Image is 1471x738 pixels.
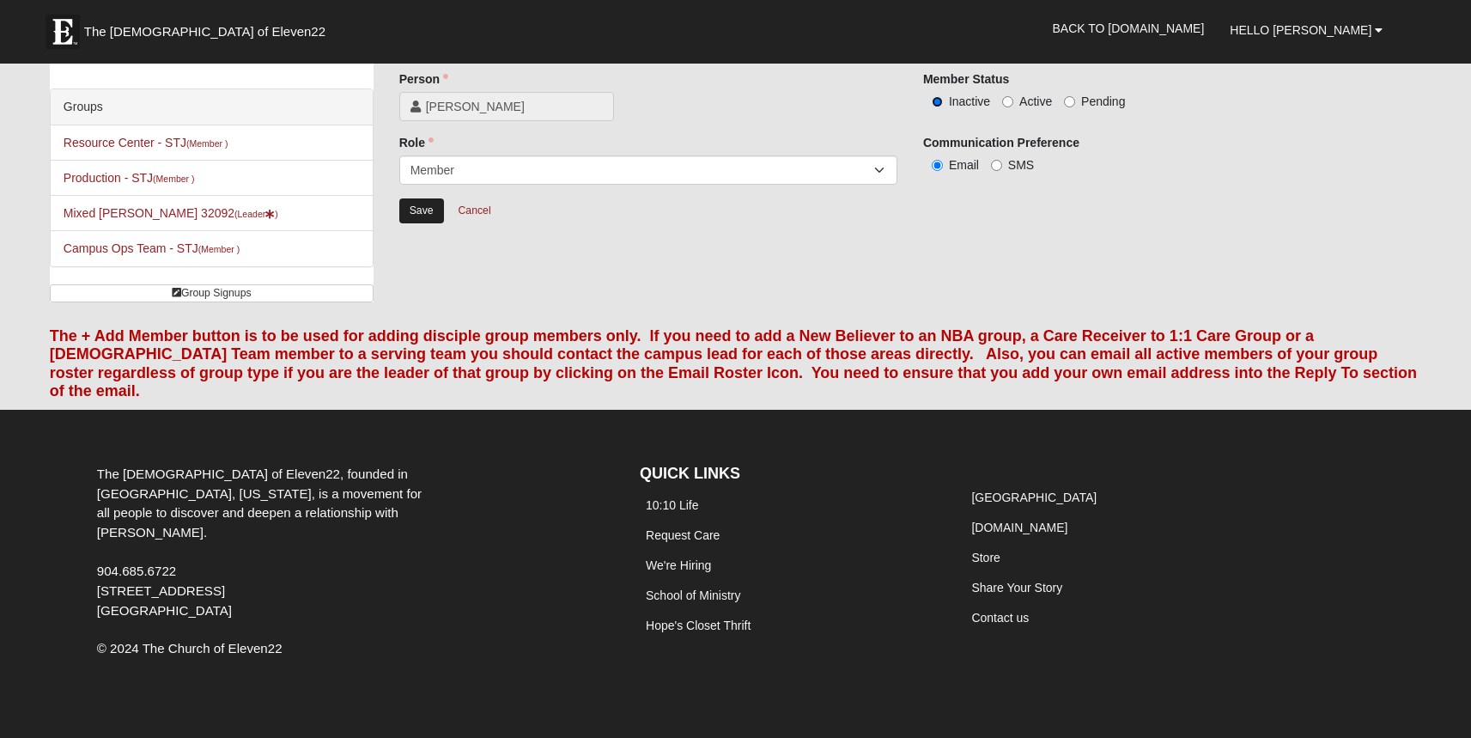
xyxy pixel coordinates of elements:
[153,174,194,184] small: (Member )
[50,284,374,302] a: Group Signups
[46,15,80,49] img: Eleven22 logo
[399,70,448,88] label: Person
[646,498,699,512] a: 10:10 Life
[1064,96,1075,107] input: Pending
[949,158,979,172] span: Email
[447,198,501,224] a: Cancel
[1039,7,1217,50] a: Back to [DOMAIN_NAME]
[64,171,195,185] a: Production - STJ(Member )
[646,528,720,542] a: Request Care
[51,89,373,125] div: Groups
[971,611,1029,625] a: Contact us
[50,327,1417,400] font: The + Add Member button is to be used for adding disciple group members only. If you need to add ...
[399,198,444,223] input: Alt+s
[84,465,447,621] div: The [DEMOGRAPHIC_DATA] of Eleven22, founded in [GEOGRAPHIC_DATA], [US_STATE], is a movement for a...
[37,6,380,49] a: The [DEMOGRAPHIC_DATA] of Eleven22
[932,96,943,107] input: Inactive
[971,551,1000,564] a: Store
[97,641,283,656] span: © 2024 The Church of Eleven22
[186,138,228,149] small: (Member )
[646,589,740,602] a: School of Ministry
[923,70,1009,88] label: Member Status
[426,98,603,115] span: [PERSON_NAME]
[991,160,1002,171] input: SMS
[1230,23,1371,37] span: Hello [PERSON_NAME]
[64,136,228,149] a: Resource Center - STJ(Member )
[1081,95,1125,108] span: Pending
[971,491,1097,504] a: [GEOGRAPHIC_DATA]
[646,619,751,632] a: Hope's Closet Thrift
[971,581,1062,595] a: Share Your Story
[64,241,240,255] a: Campus Ops Team - STJ(Member )
[971,521,1067,534] a: [DOMAIN_NAME]
[198,244,240,254] small: (Member )
[64,206,278,220] a: Mixed [PERSON_NAME] 32092(Leader)
[949,95,990,108] span: Inactive
[234,209,278,219] small: (Leader )
[640,465,939,484] h4: QUICK LINKS
[1002,96,1013,107] input: Active
[97,603,232,618] span: [GEOGRAPHIC_DATA]
[84,23,325,40] span: The [DEMOGRAPHIC_DATA] of Eleven22
[646,558,711,572] a: We're Hiring
[399,134,434,151] label: Role
[1019,95,1052,108] span: Active
[1008,158,1034,172] span: SMS
[932,160,943,171] input: Email
[1217,9,1395,52] a: Hello [PERSON_NAME]
[923,134,1079,151] label: Communication Preference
